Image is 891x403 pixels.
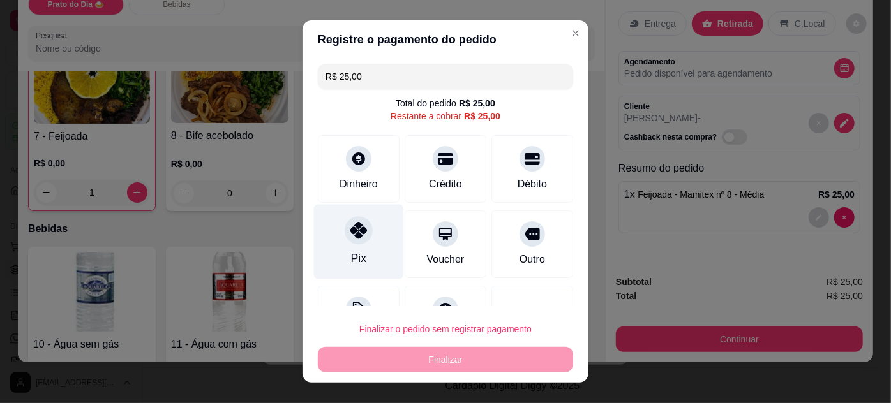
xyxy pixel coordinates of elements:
div: R$ 25,00 [459,97,495,110]
div: Débito [518,177,547,192]
header: Registre o pagamento do pedido [303,20,588,59]
div: R$ 25,00 [464,110,500,122]
div: Dinheiro [340,177,378,192]
input: Ex.: hambúrguer de cordeiro [326,64,565,89]
div: Pix [351,250,366,267]
div: Crédito [429,177,462,192]
button: Finalizar o pedido sem registrar pagamento [318,316,573,342]
div: Outro [520,252,545,267]
div: Total do pedido [396,97,495,110]
div: Restante a cobrar [391,110,500,122]
div: Voucher [427,252,465,267]
button: Close [565,23,586,43]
